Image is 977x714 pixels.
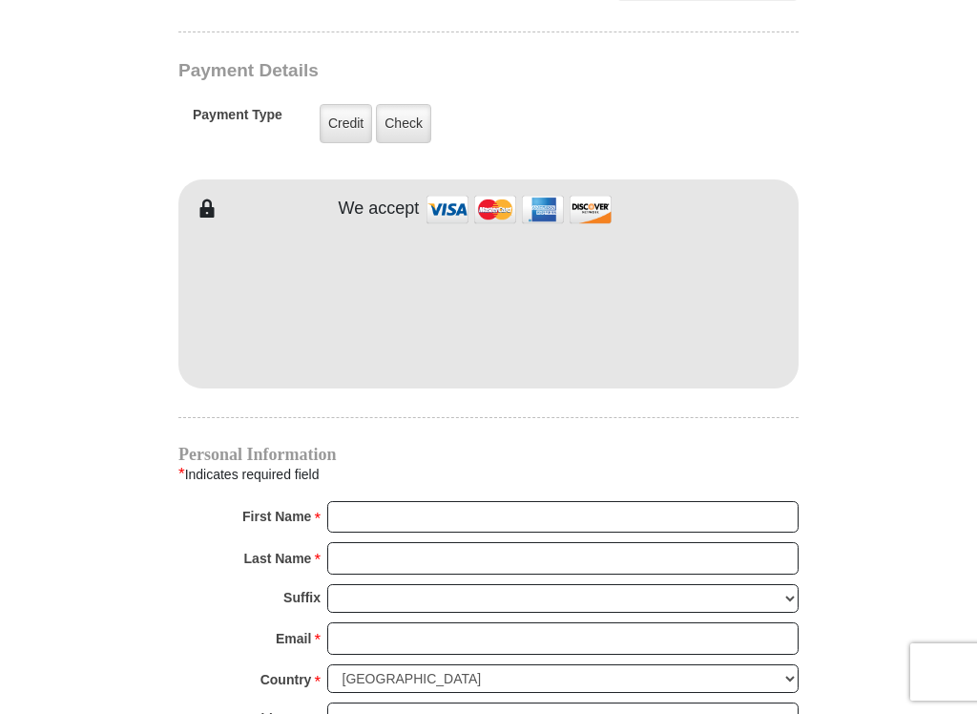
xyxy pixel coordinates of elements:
label: Credit [320,104,372,143]
h3: Payment Details [178,60,665,82]
h4: We accept [339,199,420,220]
div: Indicates required field [178,462,799,487]
strong: Suffix [283,584,321,611]
img: credit cards accepted [424,189,614,230]
label: Check [376,104,431,143]
h4: Personal Information [178,447,799,462]
h5: Payment Type [193,107,282,133]
strong: Country [260,666,312,693]
strong: First Name [242,503,311,530]
strong: Last Name [244,545,312,572]
strong: Email [276,625,311,652]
